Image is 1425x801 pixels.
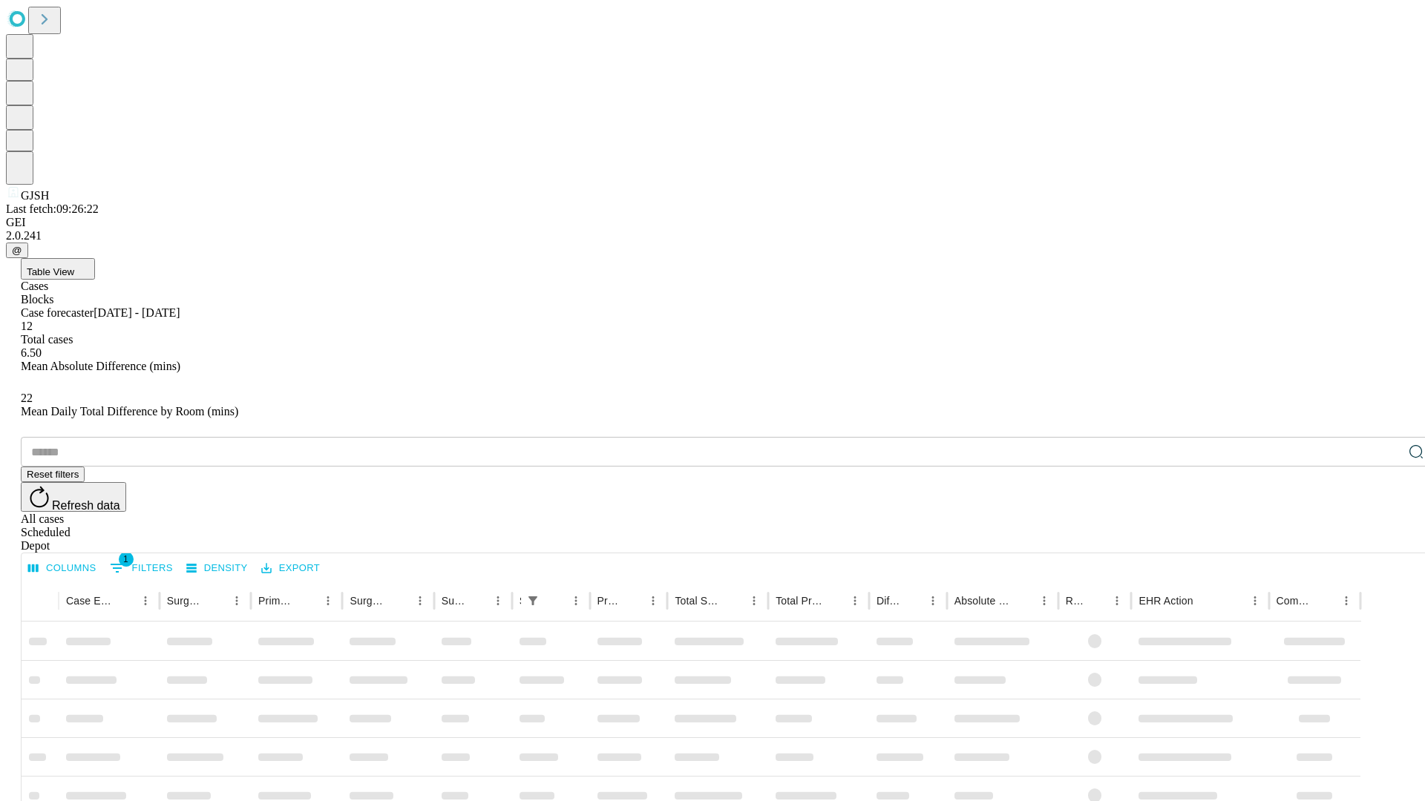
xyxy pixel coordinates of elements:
[643,590,664,611] button: Menu
[21,306,94,319] span: Case forecaster
[1277,595,1314,607] div: Comments
[824,590,845,611] button: Sort
[106,556,177,580] button: Show filters
[1245,590,1265,611] button: Menu
[21,467,85,482] button: Reset filters
[442,595,465,607] div: Surgery Date
[167,595,204,607] div: Surgeon Name
[545,590,566,611] button: Sort
[845,590,865,611] button: Menu
[226,590,247,611] button: Menu
[1013,590,1034,611] button: Sort
[21,333,73,346] span: Total cases
[954,595,1012,607] div: Absolute Difference
[206,590,226,611] button: Sort
[350,595,387,607] div: Surgery Name
[21,258,95,280] button: Table View
[21,360,180,372] span: Mean Absolute Difference (mins)
[27,469,79,480] span: Reset filters
[1107,590,1127,611] button: Menu
[522,590,543,611] div: 1 active filter
[183,557,252,580] button: Density
[6,202,99,215] span: Last fetch: 09:26:22
[675,595,721,607] div: Total Scheduled Duration
[877,595,900,607] div: Difference
[6,216,1419,229] div: GEI
[24,557,100,580] button: Select columns
[902,590,923,611] button: Sort
[6,243,28,258] button: @
[12,245,22,256] span: @
[21,392,33,404] span: 22
[21,320,33,332] span: 12
[135,590,156,611] button: Menu
[94,306,180,319] span: [DATE] - [DATE]
[297,590,318,611] button: Sort
[21,482,126,512] button: Refresh data
[410,590,430,611] button: Menu
[6,229,1419,243] div: 2.0.241
[597,595,621,607] div: Predicted In Room Duration
[1034,590,1055,611] button: Menu
[27,266,74,277] span: Table View
[1139,595,1193,607] div: EHR Action
[52,499,120,512] span: Refresh data
[258,557,324,580] button: Export
[776,595,822,607] div: Total Predicted Duration
[1336,590,1357,611] button: Menu
[923,590,943,611] button: Menu
[467,590,488,611] button: Sort
[723,590,744,611] button: Sort
[258,595,295,607] div: Primary Service
[21,346,42,359] span: 6.50
[1315,590,1336,611] button: Sort
[566,590,586,611] button: Menu
[318,590,338,611] button: Menu
[21,405,238,418] span: Mean Daily Total Difference by Room (mins)
[389,590,410,611] button: Sort
[520,595,521,607] div: Scheduled In Room Duration
[488,590,508,611] button: Menu
[1066,595,1085,607] div: Resolved in EHR
[1195,590,1216,611] button: Sort
[522,590,543,611] button: Show filters
[114,590,135,611] button: Sort
[119,552,134,567] span: 1
[66,595,113,607] div: Case Epic Id
[21,189,49,202] span: GJSH
[1086,590,1107,611] button: Sort
[744,590,764,611] button: Menu
[622,590,643,611] button: Sort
